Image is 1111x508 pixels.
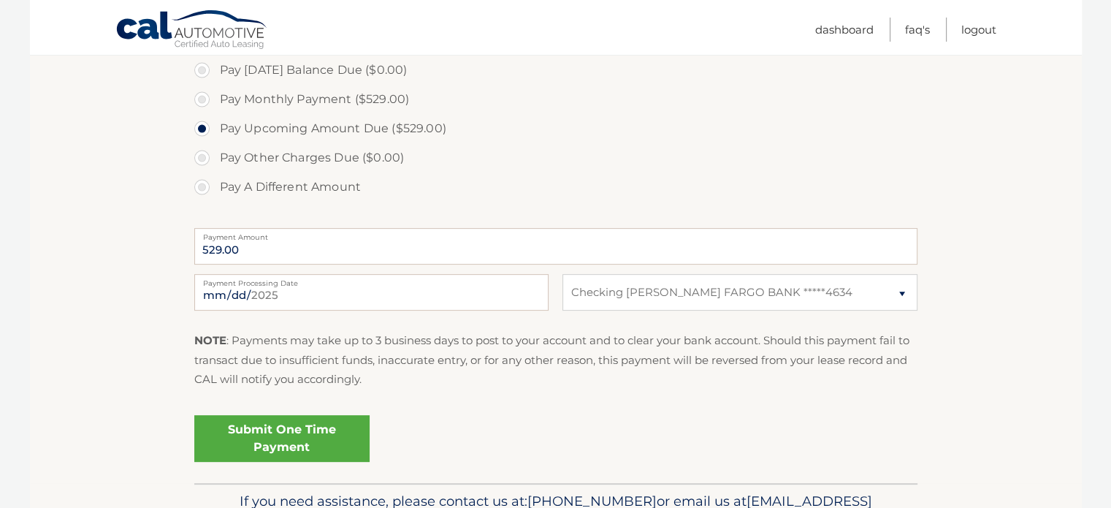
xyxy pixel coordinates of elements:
input: Payment Date [194,274,549,311]
label: Pay [DATE] Balance Due ($0.00) [194,56,917,85]
p: : Payments may take up to 3 business days to post to your account and to clear your bank account.... [194,331,917,389]
input: Payment Amount [194,228,917,265]
label: Pay Other Charges Due ($0.00) [194,143,917,173]
label: Pay Upcoming Amount Due ($529.00) [194,114,917,143]
a: Dashboard [815,18,874,42]
a: Cal Automotive [115,10,269,52]
label: Payment Processing Date [194,274,549,286]
a: FAQ's [905,18,930,42]
label: Pay A Different Amount [194,173,917,202]
label: Pay Monthly Payment ($529.00) [194,85,917,114]
a: Submit One Time Payment [194,415,370,462]
a: Logout [961,18,996,42]
strong: NOTE [194,333,226,347]
label: Payment Amount [194,228,917,240]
